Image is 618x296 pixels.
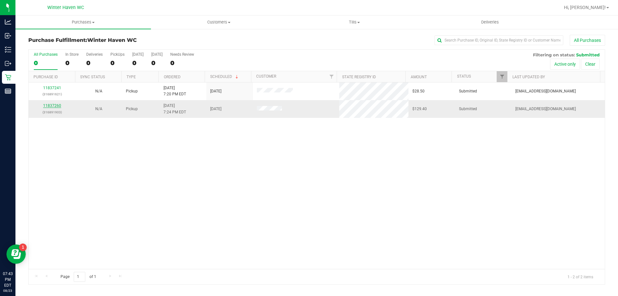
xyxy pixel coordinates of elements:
a: Customers [151,15,286,29]
div: 0 [170,59,194,67]
span: [DATE] [210,88,221,94]
button: Clear [581,59,600,70]
inline-svg: Outbound [5,60,11,67]
span: Customers [151,19,286,25]
a: Ordered [164,75,181,79]
a: Type [126,75,136,79]
inline-svg: Inventory [5,46,11,53]
inline-svg: Analytics [5,19,11,25]
span: Winter Haven WC [87,37,137,43]
span: Submitted [459,88,477,94]
div: [DATE] [151,52,163,57]
div: 0 [65,59,79,67]
a: State Registry ID [342,75,376,79]
a: Last Updated By [512,75,545,79]
span: $129.40 [412,106,427,112]
a: Purchases [15,15,151,29]
div: Needs Review [170,52,194,57]
a: Status [457,74,471,79]
h3: Purchase Fulfillment: [28,37,220,43]
div: [DATE] [132,52,144,57]
span: Purchases [15,19,151,25]
input: Search Purchase ID, Original ID, State Registry ID or Customer Name... [435,35,563,45]
span: Not Applicable [95,107,102,111]
a: Customer [256,74,276,79]
div: 0 [34,59,58,67]
inline-svg: Reports [5,88,11,94]
p: 07:43 PM EDT [3,271,13,288]
a: Amount [411,75,427,79]
inline-svg: Inbound [5,33,11,39]
span: Submitted [576,52,600,57]
iframe: Resource center unread badge [19,243,27,251]
span: [EMAIL_ADDRESS][DOMAIN_NAME] [515,88,576,94]
div: 0 [132,59,144,67]
div: 0 [86,59,103,67]
span: Filtering on status: [533,52,575,57]
a: Filter [497,71,507,82]
p: (316891903) [33,109,71,115]
div: All Purchases [34,52,58,57]
span: Not Applicable [95,89,102,93]
span: $28.50 [412,88,425,94]
p: (316891621) [33,91,71,97]
div: 0 [110,59,125,67]
span: Winter Haven WC [47,5,84,10]
div: Deliveries [86,52,103,57]
span: [DATE] 7:20 PM EDT [164,85,186,97]
span: Submitted [459,106,477,112]
button: N/A [95,106,102,112]
span: Pickup [126,88,138,94]
span: [DATE] 7:24 PM EDT [164,103,186,115]
a: 11837260 [43,103,61,108]
p: 08/23 [3,288,13,293]
span: 1 - 2 of 2 items [562,272,598,282]
a: Tills [286,15,422,29]
iframe: Resource center [6,244,26,264]
span: Page of 1 [55,272,101,282]
div: PickUps [110,52,125,57]
button: All Purchases [570,35,605,46]
a: Filter [326,71,337,82]
button: Active only [550,59,580,70]
input: 1 [74,272,85,282]
a: Sync Status [80,75,105,79]
a: Deliveries [422,15,558,29]
span: Tills [287,19,422,25]
button: N/A [95,88,102,94]
div: 0 [151,59,163,67]
span: Pickup [126,106,138,112]
div: In Store [65,52,79,57]
a: Purchase ID [33,75,58,79]
span: Hi, [PERSON_NAME]! [564,5,606,10]
span: [EMAIL_ADDRESS][DOMAIN_NAME] [515,106,576,112]
a: 11837241 [43,86,61,90]
a: Scheduled [210,74,239,79]
inline-svg: Retail [5,74,11,81]
span: [DATE] [210,106,221,112]
span: Deliveries [473,19,508,25]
